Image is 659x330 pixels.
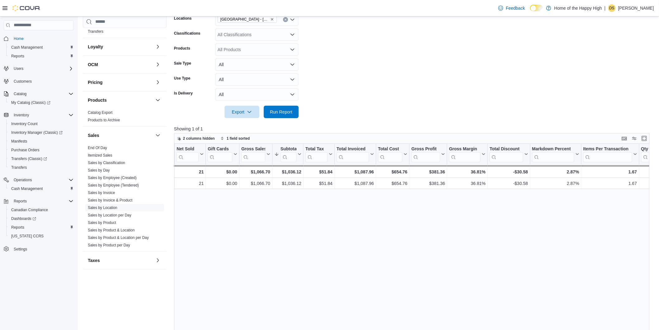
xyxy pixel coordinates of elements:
[88,79,153,85] button: Pricing
[1,111,76,119] button: Inventory
[337,180,374,187] div: $1,087.96
[11,65,73,72] span: Users
[281,146,296,152] div: Subtotal
[583,146,637,162] button: Items Per Transaction
[88,118,120,123] span: Products to Archive
[88,110,112,115] span: Catalog Export
[449,168,486,176] div: 36.81%
[88,145,107,150] span: End Of Day
[337,146,369,152] div: Total Invoiced
[11,216,36,221] span: Dashboards
[215,73,299,86] button: All
[11,121,38,126] span: Inventory Count
[14,66,23,71] span: Users
[88,190,115,195] span: Sales by Invoice
[88,257,153,264] button: Taxes
[6,154,76,163] a: Transfers (Classic)
[225,106,259,118] button: Export
[290,32,295,37] button: Open list of options
[11,225,24,230] span: Reports
[264,106,299,118] button: Run Report
[9,155,73,163] span: Transfers (Classic)
[621,135,628,142] button: Keyboard shortcuts
[306,168,333,176] div: $51.84
[337,168,374,176] div: $1,087.96
[14,36,24,41] span: Home
[208,168,237,176] div: $0.00
[9,44,45,51] a: Cash Management
[14,199,27,204] span: Reports
[88,168,110,173] span: Sales by Day
[88,44,153,50] button: Loyalty
[218,135,253,142] button: 1 field sorted
[411,180,445,187] div: $381.36
[9,215,39,222] a: Dashboards
[9,120,40,128] a: Inventory Count
[506,5,525,11] span: Feedback
[88,228,135,233] span: Sales by Product & Location
[88,257,100,264] h3: Taxes
[490,146,528,162] button: Total Discount
[290,17,295,22] button: Open list of options
[88,79,102,85] h3: Pricing
[1,64,76,73] button: Users
[490,180,528,187] div: -$30.58
[9,99,53,106] a: My Catalog (Classic)
[490,168,528,176] div: -$30.58
[11,54,24,59] span: Reports
[88,213,131,218] span: Sales by Location per Day
[306,180,333,187] div: $51.84
[11,197,29,205] button: Reports
[88,97,153,103] button: Products
[88,205,117,210] span: Sales by Location
[9,215,73,222] span: Dashboards
[583,146,632,162] div: Items Per Transaction
[174,76,190,81] label: Use Type
[177,146,199,162] div: Net Sold
[11,35,73,42] span: Home
[88,183,139,187] a: Sales by Employee (Tendered)
[174,135,217,142] button: 2 columns hidden
[88,153,112,158] span: Itemized Sales
[9,146,42,154] a: Purchase Orders
[241,180,270,187] div: $1,066.70
[9,138,30,145] a: Manifests
[154,79,162,86] button: Pricing
[11,139,27,144] span: Manifests
[215,58,299,71] button: All
[88,132,99,138] h3: Sales
[378,146,407,162] button: Total Cost
[88,97,107,103] h3: Products
[12,5,40,11] img: Cova
[9,120,73,128] span: Inventory Count
[604,4,606,12] p: |
[177,146,199,152] div: Net Sold
[88,243,130,247] a: Sales by Product per Day
[177,168,204,176] div: 21
[6,98,76,107] a: My Catalog (Classic)
[449,146,481,162] div: Gross Margin
[9,155,50,163] a: Transfers (Classic)
[88,161,125,165] a: Sales by Classification
[9,185,45,192] a: Cash Management
[6,163,76,172] button: Transfers
[208,146,232,162] div: Gift Card Sales
[88,176,137,180] a: Sales by Employee (Created)
[608,4,616,12] div: Dillon Stilborn
[337,146,369,162] div: Total Invoiced
[11,176,35,184] button: Operations
[6,128,76,137] a: Inventory Manager (Classic)
[378,146,402,152] div: Total Cost
[88,132,153,138] button: Sales
[641,135,648,142] button: Enter fullscreen
[88,198,132,202] a: Sales by Invoice & Product
[215,88,299,101] button: All
[532,180,579,187] div: 2.87%
[11,207,48,212] span: Canadian Compliance
[88,61,98,68] h3: OCM
[9,129,65,136] a: Inventory Manager (Classic)
[411,146,440,152] div: Gross Profit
